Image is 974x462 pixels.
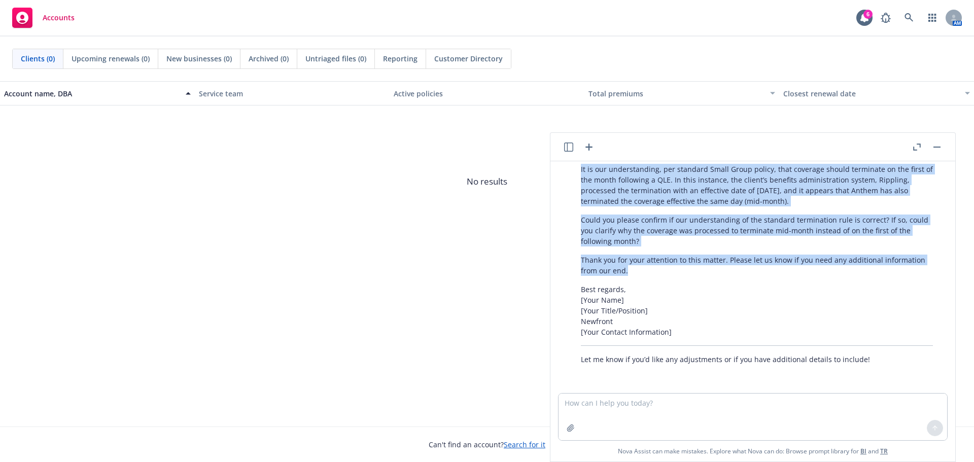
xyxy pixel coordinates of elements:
[434,53,503,64] span: Customer Directory
[249,53,289,64] span: Archived (0)
[305,53,366,64] span: Untriaged files (0)
[863,10,873,19] div: 6
[779,81,974,105] button: Closest renewal date
[581,255,933,276] p: Thank you for your attention to this matter. Please let us know if you need any additional inform...
[880,447,888,455] a: TR
[166,53,232,64] span: New businesses (0)
[72,53,150,64] span: Upcoming renewals (0)
[922,8,943,28] a: Switch app
[8,4,79,32] a: Accounts
[504,440,545,449] a: Search for it
[783,88,959,99] div: Closest renewal date
[876,8,896,28] a: Report a Bug
[618,441,888,461] span: Nova Assist can make mistakes. Explore what Nova can do: Browse prompt library for and
[588,88,764,99] div: Total premiums
[43,14,75,22] span: Accounts
[21,53,55,64] span: Clients (0)
[584,81,779,105] button: Total premiums
[383,53,418,64] span: Reporting
[581,284,933,337] p: Best regards, [Your Name] [Your Title/Position] Newfront [Your Contact Information]
[390,81,584,105] button: Active policies
[899,8,919,28] a: Search
[394,88,580,99] div: Active policies
[429,439,545,450] span: Can't find an account?
[4,88,180,99] div: Account name, DBA
[581,164,933,206] p: It is our understanding, per standard Small Group policy, that coverage should terminate on the f...
[195,81,390,105] button: Service team
[199,88,386,99] div: Service team
[860,447,866,455] a: BI
[581,215,933,246] p: Could you please confirm if our understanding of the standard termination rule is correct? If so,...
[581,354,933,365] p: Let me know if you’d like any adjustments or if you have additional details to include!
